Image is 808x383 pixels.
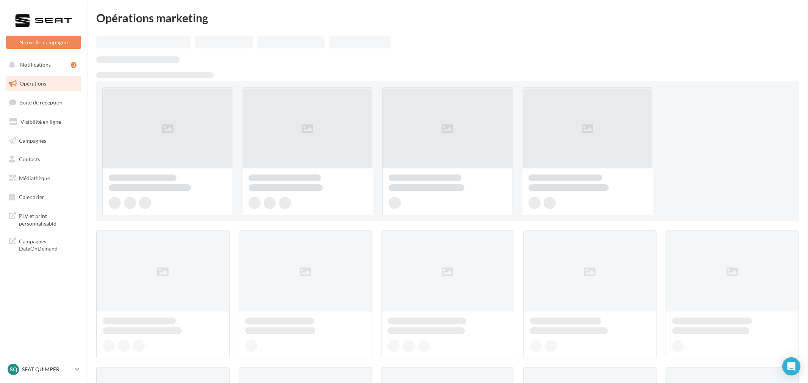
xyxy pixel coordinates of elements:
a: Boîte de réception [5,94,83,111]
span: Calendrier [19,194,44,200]
div: 3 [71,62,77,68]
span: PLV et print personnalisable [19,211,78,227]
a: Opérations [5,76,83,92]
span: Campagnes [19,137,46,143]
button: Notifications 3 [5,57,80,73]
div: Open Intercom Messenger [782,357,800,375]
span: SQ [10,366,17,373]
button: Nouvelle campagne [6,36,81,49]
p: SEAT QUIMPER [22,366,72,373]
a: Campagnes DataOnDemand [5,233,83,255]
span: Notifications [20,61,51,68]
a: Calendrier [5,189,83,205]
span: Boîte de réception [19,99,63,106]
span: Médiathèque [19,175,50,181]
span: Contacts [19,156,40,162]
span: Campagnes DataOnDemand [19,236,78,252]
span: Opérations [20,80,46,87]
a: Médiathèque [5,170,83,186]
a: Contacts [5,151,83,167]
a: Campagnes [5,133,83,149]
span: Visibilité en ligne [20,118,61,125]
a: Visibilité en ligne [5,114,83,130]
a: SQ SEAT QUIMPER [6,362,81,377]
a: PLV et print personnalisable [5,208,83,230]
div: Opérations marketing [96,12,799,23]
